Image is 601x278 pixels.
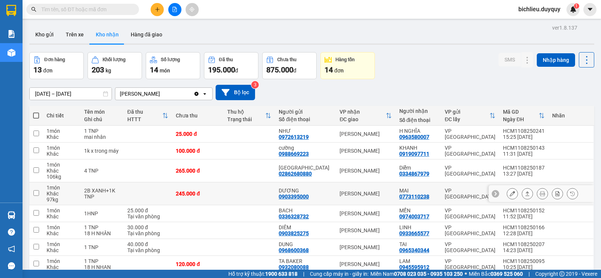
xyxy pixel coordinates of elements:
[503,207,545,213] div: HCM1108250152
[279,188,332,194] div: DƯƠNG
[84,128,120,134] div: 1 TNP
[124,106,172,126] th: Toggle SortBy
[6,5,16,16] img: logo-vxr
[575,3,578,9] span: 1
[151,3,164,16] button: plus
[125,26,168,44] button: Hàng đã giao
[279,213,309,219] div: 0336328732
[29,26,60,44] button: Kho gửi
[469,270,523,278] span: Miền Bắc
[47,224,77,230] div: 1 món
[204,52,258,79] button: Đã thu195.000đ
[47,134,77,140] div: Khác
[146,52,200,79] button: Số lượng14món
[325,65,333,74] span: 14
[340,168,391,174] div: [PERSON_NAME]
[189,7,195,12] span: aim
[172,7,177,12] span: file-add
[47,162,77,168] div: 1 món
[303,270,304,278] span: |
[399,207,437,213] div: MẾN
[208,65,235,74] span: 195.000
[445,241,495,253] div: VP [GEOGRAPHIC_DATA]
[219,57,233,62] div: Đã thu
[340,109,385,115] div: VP nhận
[279,145,332,151] div: cường
[84,258,120,264] div: 1 TNP
[47,191,77,197] div: Khác
[522,188,533,199] div: Giao hàng
[503,213,545,219] div: 11:52 [DATE]
[335,57,355,62] div: Hàng tồn
[441,106,499,126] th: Toggle SortBy
[176,168,220,174] div: 265.000 đ
[529,270,530,278] span: |
[47,241,77,247] div: 1 món
[60,26,90,44] button: Trên xe
[503,247,545,253] div: 14:23 [DATE]
[84,116,120,122] div: Ghi chú
[445,258,495,270] div: VP [GEOGRAPHIC_DATA]
[336,106,395,126] th: Toggle SortBy
[279,109,332,115] div: Người gửi
[8,30,15,38] img: solution-icon
[498,53,521,66] button: SMS
[47,128,77,134] div: 1 món
[399,258,437,264] div: LAM
[8,245,15,252] span: notification
[279,194,309,200] div: 0903395000
[262,52,317,79] button: Chưa thu875.000đ
[570,6,577,13] img: icon-new-feature
[228,270,297,278] span: Hỗ trợ kỹ thuật:
[193,91,199,97] svg: Clear value
[84,230,120,236] div: 18 H NHÂN
[265,271,297,277] strong: 1900 633 818
[160,68,170,74] span: món
[176,131,220,137] div: 25.000 đ
[84,210,120,216] div: 1HNP
[310,270,368,278] span: Cung cấp máy in - giấy in:
[399,145,437,151] div: KHANH
[293,68,296,74] span: đ
[47,197,77,203] div: 97 kg
[340,244,391,250] div: [PERSON_NAME]
[445,188,495,200] div: VP [GEOGRAPHIC_DATA]
[503,241,545,247] div: HCM1108250207
[127,247,169,253] div: Tại văn phòng
[47,113,77,119] div: Chi tiết
[176,261,220,267] div: 120.000 đ
[47,151,77,157] div: Khác
[8,49,15,57] img: warehouse-icon
[559,271,565,276] span: copyright
[127,109,163,115] div: Đã thu
[84,264,120,270] div: 18 H NHAN
[47,230,77,236] div: Khác
[47,174,77,180] div: 106 kg
[279,207,332,213] div: BACH
[279,224,332,230] div: DIÊM
[120,90,160,98] div: [PERSON_NAME]
[587,6,593,13] span: caret-down
[445,116,489,122] div: ĐC lấy
[399,230,429,236] div: 0933665577
[399,151,429,157] div: 0919097711
[399,213,429,219] div: 0974003717
[176,191,220,197] div: 245.000 đ
[503,151,545,157] div: 11:31 [DATE]
[503,109,539,115] div: Mã GD
[340,148,391,154] div: [PERSON_NAME]
[47,185,77,191] div: 1 món
[88,52,142,79] button: Khối lượng203kg
[84,134,120,140] div: mai nhân
[33,65,42,74] span: 13
[340,261,391,267] div: [PERSON_NAME]
[340,116,385,122] div: ĐC giao
[227,109,265,115] div: Thu hộ
[92,65,104,74] span: 203
[168,3,181,16] button: file-add
[8,262,15,269] span: message
[279,134,309,140] div: 0972613219
[399,264,429,270] div: 0945595912
[394,271,463,277] strong: 0708 023 035 - 0935 103 250
[399,134,429,140] div: 0963580007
